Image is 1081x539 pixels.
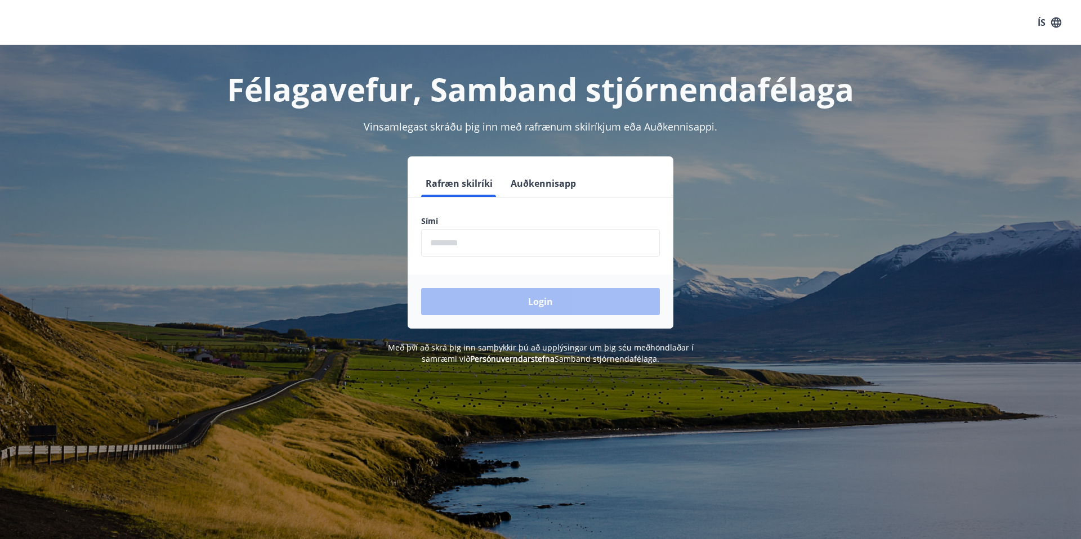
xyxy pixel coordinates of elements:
span: Með því að skrá þig inn samþykkir þú að upplýsingar um þig séu meðhöndlaðar í samræmi við Samband... [388,342,694,364]
h1: Félagavefur, Samband stjórnendafélaga [149,68,932,110]
label: Sími [421,215,660,227]
button: Auðkennisapp [506,170,580,197]
span: Vinsamlegast skráðu þig inn með rafrænum skilríkjum eða Auðkennisappi. [364,120,717,133]
button: Rafræn skilríki [421,170,497,197]
a: Persónuverndarstefna [470,353,555,364]
button: ÍS [1031,12,1067,33]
